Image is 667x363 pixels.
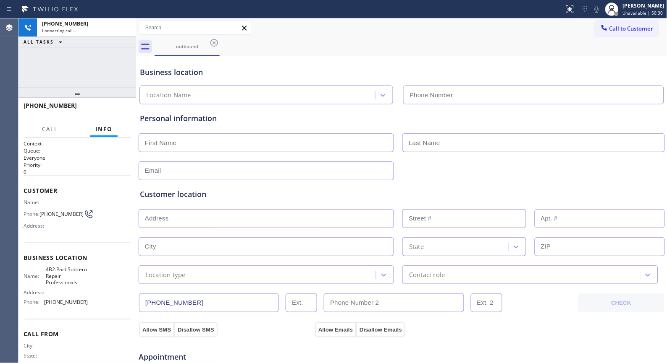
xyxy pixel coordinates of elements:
div: outbound [155,43,219,49]
h1: Context [24,140,131,147]
input: Email [139,161,394,180]
button: Disallow SMS [174,322,218,337]
span: Info [95,125,113,133]
span: Phone: [24,211,39,217]
span: Name: [24,273,46,279]
button: CHECK [578,293,664,313]
input: Street # [402,209,526,228]
button: Call [37,121,63,137]
span: [PHONE_NUMBER] [44,299,88,305]
input: Last Name [402,133,664,152]
input: Apt. # [535,209,665,228]
div: Location type [145,270,186,280]
span: Appointment [139,351,313,363]
span: Call to Customer [609,25,654,32]
input: Phone Number 2 [324,293,464,312]
button: Info [90,121,118,137]
span: Unavailable | 50:30 [623,10,663,16]
span: Call From [24,330,131,338]
span: Address: [24,289,46,296]
div: [PERSON_NAME] [623,2,664,9]
span: [PHONE_NUMBER] [39,211,84,217]
div: Personal information [140,113,664,124]
div: Contact role [409,270,445,280]
div: State [409,242,424,252]
span: Name: [24,199,46,205]
button: Call to Customer [595,21,659,36]
span: Call [42,125,58,133]
p: Everyone [24,154,131,161]
input: Ext. [286,293,317,312]
span: State: [24,353,46,359]
input: City [139,237,394,256]
span: [PHONE_NUMBER] [42,20,88,27]
input: Address [139,209,394,228]
h2: Priority: [24,161,131,169]
button: Mute [591,3,603,15]
div: Location Name [146,91,191,100]
div: Customer location [140,189,664,200]
input: Search [139,21,252,34]
input: Phone Number [403,86,664,104]
button: Disallow Emails [356,322,405,337]
span: Connecting call… [42,28,76,34]
span: 4B2.Paid Subzero Repair Professionals [46,266,88,285]
input: First Name [139,133,394,152]
span: Phone: [24,299,44,305]
button: ALL TASKS [18,37,71,47]
span: ALL TASKS [24,39,54,45]
input: Ext. 2 [471,293,502,312]
p: 0 [24,169,131,176]
span: Customer [24,187,131,194]
span: Business location [24,254,131,262]
span: City: [24,342,46,349]
h2: Queue: [24,147,131,154]
div: Business location [140,67,664,78]
button: Allow SMS [139,322,174,337]
button: Allow Emails [315,322,356,337]
input: Phone Number [139,293,279,312]
span: Address: [24,223,46,229]
span: [PHONE_NUMBER] [24,101,77,109]
input: ZIP [535,237,665,256]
